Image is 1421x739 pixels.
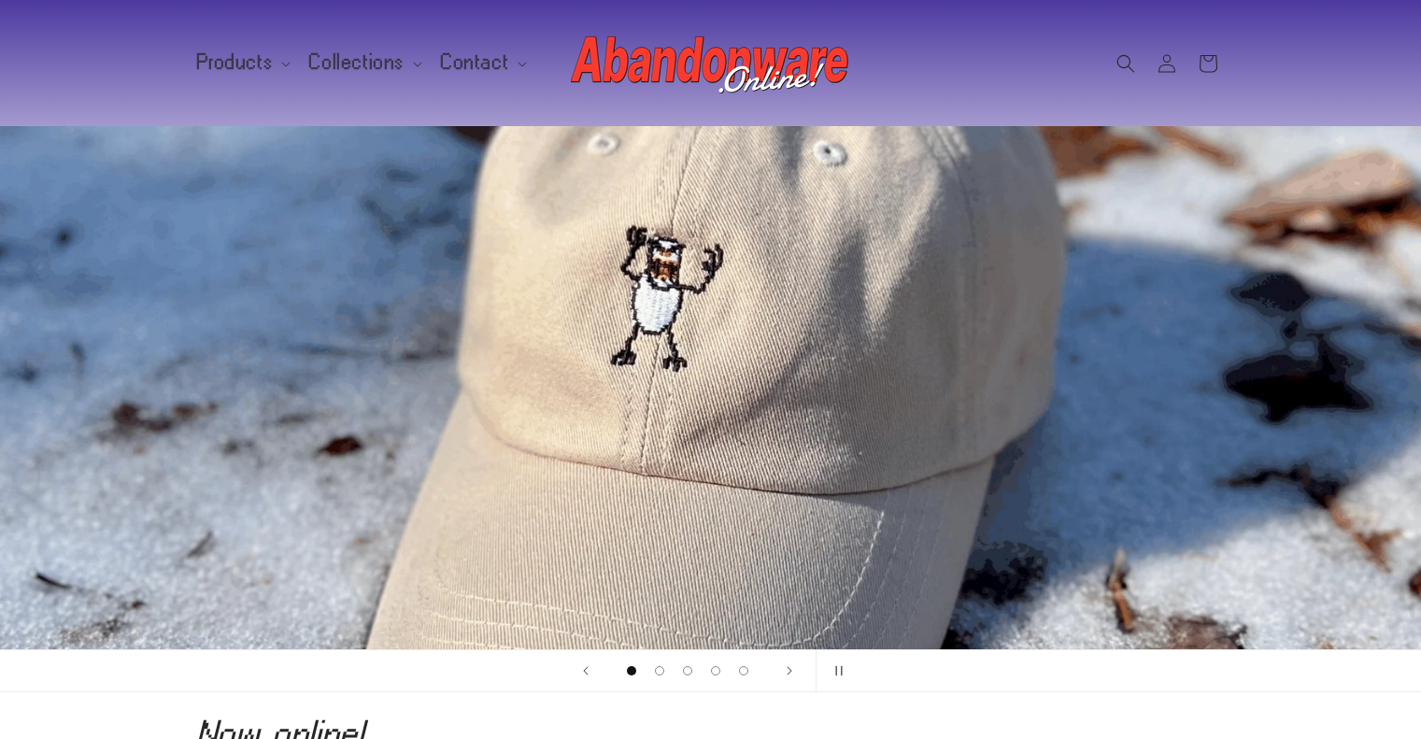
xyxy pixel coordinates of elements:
[618,657,646,685] button: Load slide 1 of 5
[430,43,534,82] summary: Contact
[197,54,274,71] span: Products
[816,650,857,691] button: Pause slideshow
[298,43,430,82] summary: Collections
[309,54,405,71] span: Collections
[702,657,730,685] button: Load slide 4 of 5
[441,54,509,71] span: Contact
[730,657,758,685] button: Load slide 5 of 5
[186,43,299,82] summary: Products
[674,657,702,685] button: Load slide 3 of 5
[565,650,606,691] button: Previous slide
[571,26,851,101] img: Abandonware
[563,19,858,107] a: Abandonware
[646,657,674,685] button: Load slide 2 of 5
[1105,43,1146,84] summary: Search
[769,650,810,691] button: Next slide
